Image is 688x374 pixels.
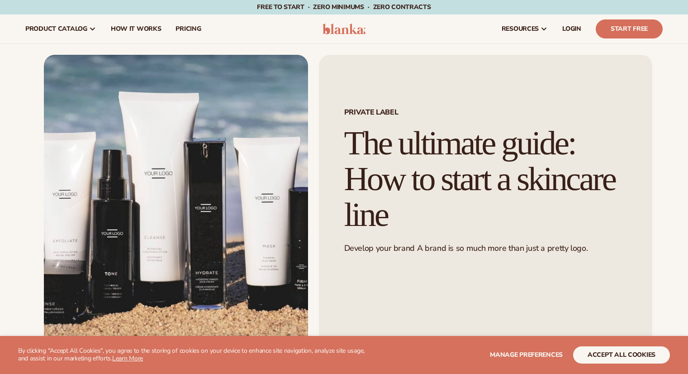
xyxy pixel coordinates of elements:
[104,14,169,43] a: How It Works
[111,25,161,33] span: How It Works
[18,14,104,43] a: product catalog
[344,125,627,232] h1: The ultimate guide: How to start a skincare line
[494,14,555,43] a: resources
[176,25,201,33] span: pricing
[344,243,627,254] p: Develop your brand A brand is so much more than just a pretty logo.
[573,346,670,364] button: accept all cookies
[112,354,143,363] a: Learn More
[18,347,375,363] p: By clicking "Accept All Cookies", you agree to the storing of cookies on your device to enhance s...
[490,346,563,364] button: Manage preferences
[596,19,663,38] a: Start Free
[25,25,87,33] span: product catalog
[257,3,431,11] span: Free to start · ZERO minimums · ZERO contracts
[562,25,581,33] span: LOGIN
[44,55,308,347] img: A sleek lineup of skincare products showcased on a beach, ideal for promoting premium private-lab...
[490,350,563,359] span: Manage preferences
[344,109,627,116] span: PRIVATE LABEL
[168,14,208,43] a: pricing
[555,14,588,43] a: LOGIN
[502,25,539,33] span: resources
[323,24,365,34] img: logo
